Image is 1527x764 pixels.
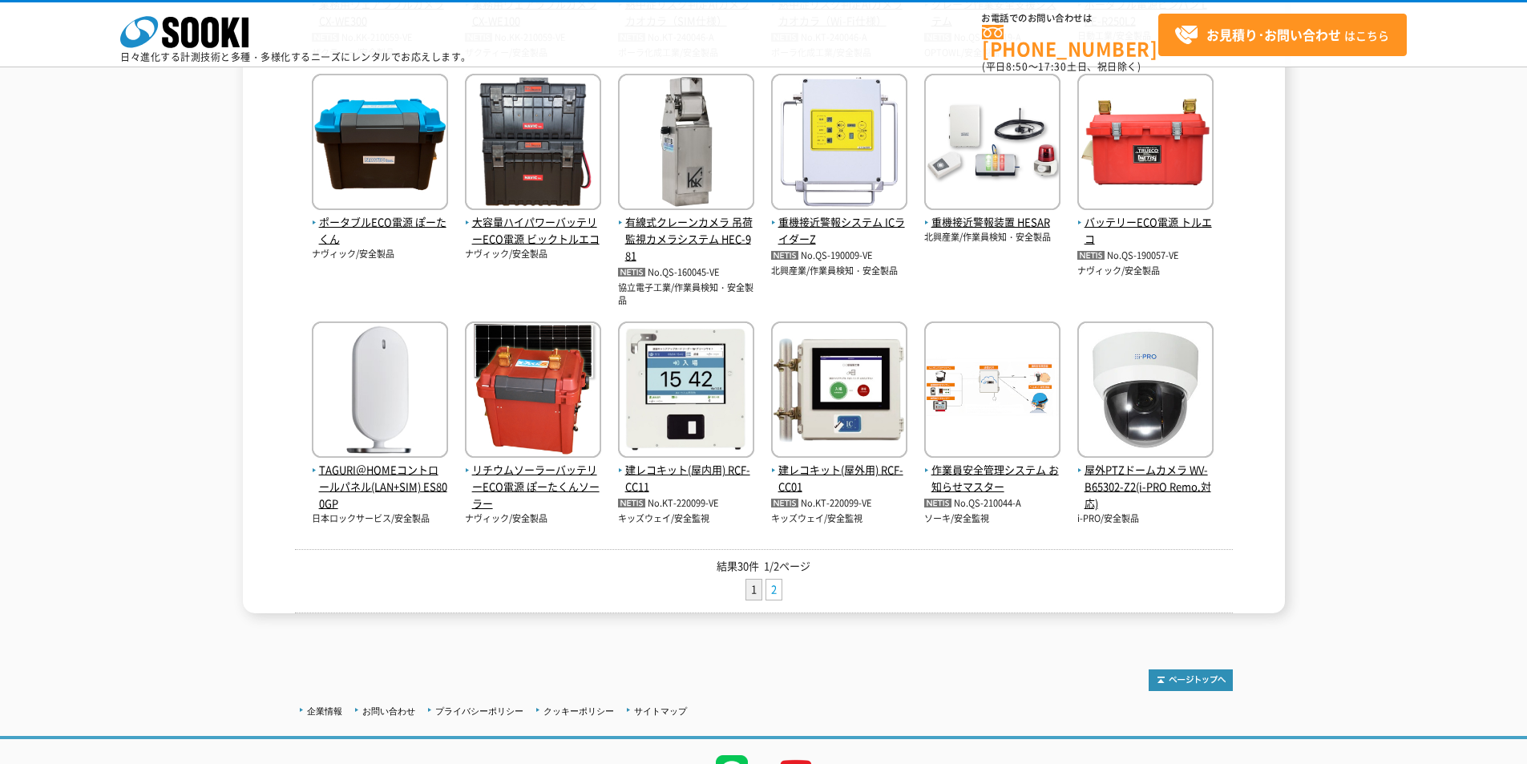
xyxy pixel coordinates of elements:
span: リチウムソーラーバッテリーECO電源 ぽーたくんソーラー [465,462,601,511]
span: 作業員安全管理システム お知らせマスター [924,462,1060,495]
p: No.QS-160045-VE [618,265,754,281]
p: ナヴィック/安全製品 [465,248,601,261]
p: 協立電子工業/作業員検知・安全製品 [618,281,754,308]
p: i-PRO/安全製品 [1077,512,1214,526]
img: トルエコ [1077,74,1214,214]
a: プライバシーポリシー [435,706,523,716]
span: バッテリーECO電源 トルエコ [1077,214,1214,248]
p: No.QS-190057-VE [1077,248,1214,265]
a: ポータブルECO電源 ぽーたくん [312,198,448,248]
span: 8:50 [1006,59,1028,74]
img: RCF-CC01 [771,321,907,462]
a: 重機接近警報装置 HESAR [924,198,1060,232]
a: 屋外PTZドームカメラ WV-B65302-Z2(i-PRO Remo.対応) [1077,446,1214,512]
a: バッテリーECO電源 トルエコ [1077,198,1214,248]
img: RCF-CC11 [618,321,754,462]
strong: お見積り･お問い合わせ [1206,25,1341,44]
img: HEC-981 [618,74,754,214]
p: 日々進化する計測技術と多種・多様化するニーズにレンタルでお応えします。 [120,52,471,62]
span: 大容量ハイパワーバッテリーECO電源 ビックトルエコ [465,214,601,248]
span: 建レコキット(屋内用) RCF-CC11 [618,462,754,495]
span: (平日 ～ 土日、祝日除く) [982,59,1141,74]
a: 有線式クレーンカメラ 吊荷監視カメラシステム HEC-981 [618,198,754,265]
img: トップページへ [1149,669,1233,691]
a: リチウムソーラーバッテリーECO電源 ぽーたくんソーラー [465,446,601,512]
span: 17:30 [1038,59,1067,74]
p: No.QS-190009-VE [771,248,907,265]
p: ナヴィック/安全製品 [312,248,448,261]
img: お知らせマスター [924,321,1060,462]
a: 作業員安全管理システム お知らせマスター [924,446,1060,495]
span: 重機接近警報システム ICライダーZ [771,214,907,248]
a: [PHONE_NUMBER] [982,25,1158,58]
p: ナヴィック/安全製品 [465,512,601,526]
img: ICライダーZ [771,74,907,214]
a: サイトマップ [634,706,687,716]
img: ぽーたくん [312,74,448,214]
span: はこちら [1174,23,1389,47]
img: HESAR [924,74,1060,214]
p: 北興産業/作業員検知・安全製品 [924,231,1060,245]
p: No.KT-220099-VE [771,495,907,512]
p: No.KT-220099-VE [618,495,754,512]
span: 建レコキット(屋外用) RCF-CC01 [771,462,907,495]
p: キッズウェイ/安全監視 [771,512,907,526]
a: 大容量ハイパワーバッテリーECO電源 ビックトルエコ [465,198,601,248]
span: ポータブルECO電源 ぽーたくん [312,214,448,248]
a: お問い合わせ [362,706,415,716]
a: 建レコキット(屋外用) RCF-CC01 [771,446,907,495]
img: ビックトルエコ [465,74,601,214]
span: 屋外PTZドームカメラ WV-B65302-Z2(i-PRO Remo.対応) [1077,462,1214,511]
span: 重機接近警報装置 HESAR [924,214,1060,231]
img: WV-B65302-Z2(i-PRO Remo.対応) [1077,321,1214,462]
a: 建レコキット(屋内用) RCF-CC11 [618,446,754,495]
p: キッズウェイ/安全監視 [618,512,754,526]
a: クッキーポリシー [543,706,614,716]
img: ES800GP [312,321,448,462]
img: ぽーたくんソーラー [465,321,601,462]
p: 日本ロックサービス/安全製品 [312,512,448,526]
a: 企業情報 [307,706,342,716]
a: 2 [766,580,782,600]
p: No.QS-210044-A [924,495,1060,512]
p: 結果30件 1/2ページ [295,558,1233,575]
span: 有線式クレーンカメラ 吊荷監視カメラシステム HEC-981 [618,214,754,264]
p: 北興産業/作業員検知・安全製品 [771,265,907,278]
li: 1 [745,579,762,600]
p: ナヴィック/安全製品 [1077,265,1214,278]
span: TAGURI＠HOMEコントロールパネル(LAN+SIM) ES800GP [312,462,448,511]
p: ソーキ/安全監視 [924,512,1060,526]
a: 重機接近警報システム ICライダーZ [771,198,907,248]
a: TAGURI＠HOMEコントロールパネル(LAN+SIM) ES800GP [312,446,448,512]
a: お見積り･お問い合わせはこちら [1158,14,1407,56]
span: お電話でのお問い合わせは [982,14,1158,23]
